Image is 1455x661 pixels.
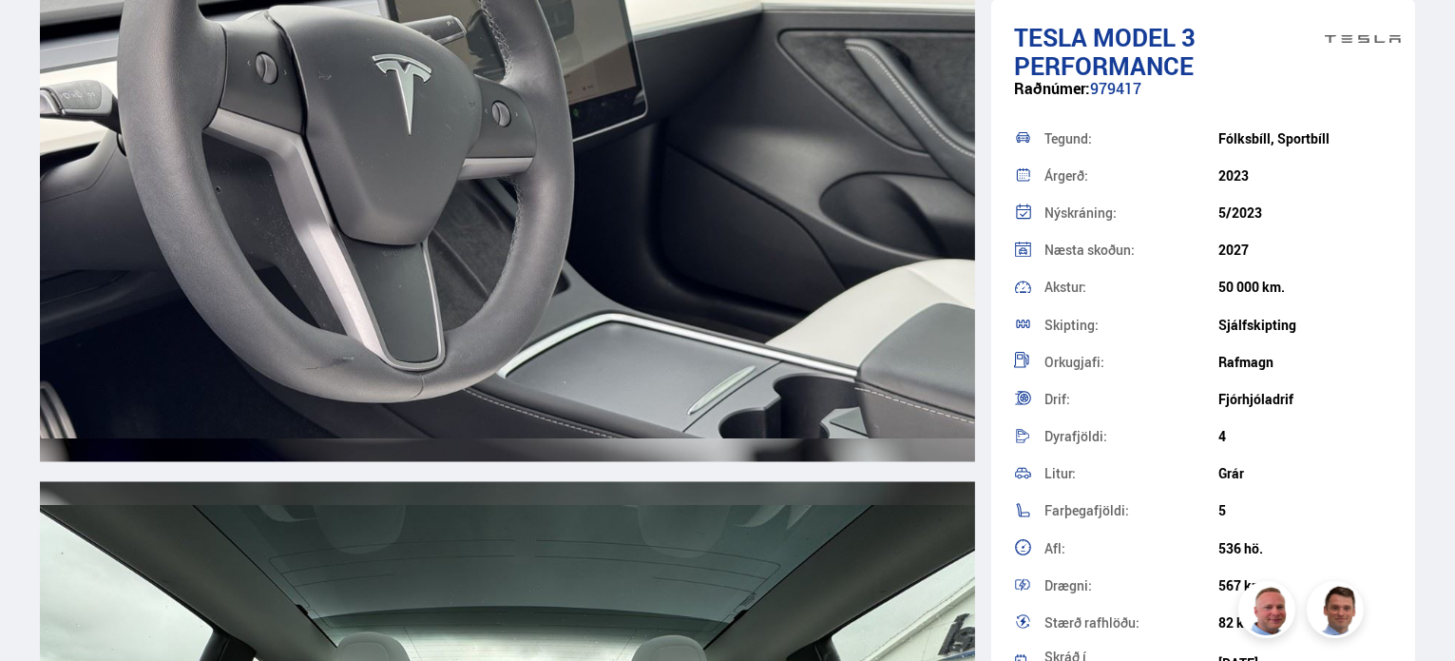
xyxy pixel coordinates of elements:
div: Akstur: [1044,281,1218,294]
div: Sjálfskipting [1218,318,1392,333]
div: Litur: [1044,467,1218,480]
div: Stærð rafhlöðu: [1044,616,1218,630]
img: siFngHWaQ9KaOqBr.png [1241,584,1298,641]
div: Dyrafjöldi: [1044,430,1218,443]
div: 567 km [1218,578,1392,593]
button: Open LiveChat chat widget [15,8,72,65]
div: Árgerð: [1044,169,1218,183]
div: 536 hö. [1218,541,1392,556]
div: Drif: [1044,393,1218,406]
div: 979417 [1014,80,1393,117]
div: Næsta skoðun: [1044,243,1218,257]
span: Model 3 PERFORMANCE [1014,20,1196,83]
div: 2023 [1218,168,1392,184]
div: Farþegafjöldi: [1044,504,1218,517]
div: 5/2023 [1218,205,1392,221]
div: Drægni: [1044,579,1218,593]
div: Tegund: [1044,132,1218,146]
div: Fjórhjóladrif [1218,392,1392,407]
span: Raðnúmer: [1014,78,1090,99]
div: Orkugjafi: [1044,356,1218,369]
div: 50 000 km. [1218,280,1392,295]
div: Nýskráning: [1044,206,1218,220]
img: brand logo [1325,10,1401,68]
div: 5 [1218,503,1392,518]
img: FbJEzSuNWCJXmdc-.webp [1310,584,1367,641]
div: 4 [1218,429,1392,444]
div: 2027 [1218,243,1392,258]
div: Skipting: [1044,319,1218,332]
div: Rafmagn [1218,355,1392,370]
span: Tesla [1014,20,1087,54]
div: Grár [1218,466,1392,481]
div: 82 kWh [1218,615,1392,631]
div: Afl: [1044,542,1218,555]
div: Fólksbíll, Sportbíll [1218,131,1392,146]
